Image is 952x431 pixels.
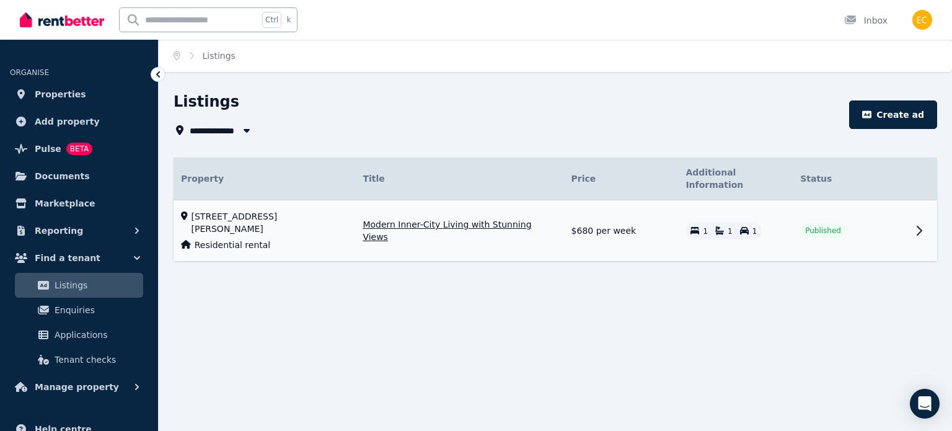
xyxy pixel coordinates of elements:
nav: Breadcrumb [159,40,250,72]
a: Enquiries [15,298,143,322]
button: Reporting [10,218,148,243]
img: RentBetter [20,11,104,29]
h1: Listings [174,92,239,112]
span: Manage property [35,380,119,394]
a: Applications [15,322,143,347]
span: Listings [55,278,138,293]
span: 1 [703,227,708,236]
a: Properties [10,82,148,107]
a: Listings [203,51,236,61]
span: Published [805,226,841,236]
span: Documents [35,169,90,184]
span: Tenant checks [55,352,138,367]
span: Ctrl [262,12,281,28]
th: Price [564,158,679,200]
button: Create ad [849,100,937,129]
span: 1 [728,227,733,236]
th: Status [793,158,907,200]
span: Residential rental [195,239,270,251]
span: Pulse [35,141,61,156]
tr: [STREET_ADDRESS][PERSON_NAME]Residential rentalModern Inner-City Living with Stunning Views$680 p... [174,200,937,262]
span: ORGANISE [10,68,49,77]
a: PulseBETA [10,136,148,161]
span: Find a tenant [35,251,100,265]
th: Additional Information [678,158,793,200]
button: Find a tenant [10,246,148,270]
th: Property [174,158,355,200]
span: Marketplace [35,196,95,211]
div: Open Intercom Messenger [910,389,940,419]
button: Manage property [10,375,148,399]
div: Inbox [844,14,888,27]
span: Modern Inner-City Living with Stunning Views [363,218,556,243]
span: Properties [35,87,86,102]
span: BETA [66,143,92,155]
img: Eva Chang [912,10,932,30]
span: Enquiries [55,303,138,318]
span: k [286,15,291,25]
span: Applications [55,327,138,342]
td: $680 per week [564,200,679,262]
span: Reporting [35,223,83,238]
span: [STREET_ADDRESS][PERSON_NAME] [192,210,348,235]
a: Documents [10,164,148,189]
a: Add property [10,109,148,134]
span: Title [363,172,384,185]
a: Listings [15,273,143,298]
a: Tenant checks [15,347,143,372]
span: 1 [752,227,757,236]
a: Marketplace [10,191,148,216]
span: Add property [35,114,100,129]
